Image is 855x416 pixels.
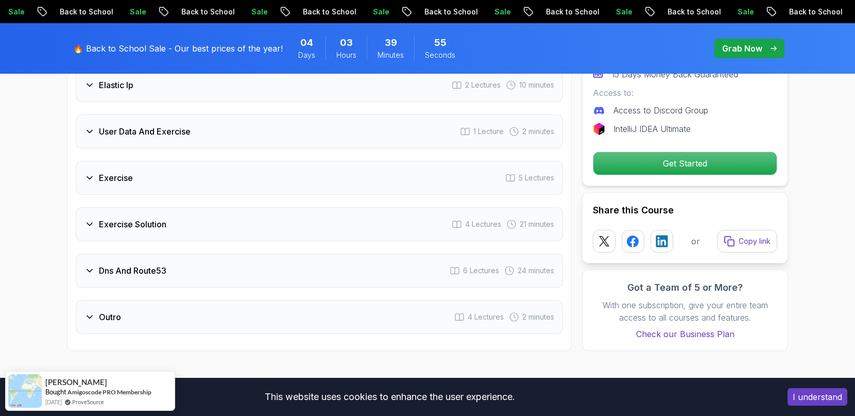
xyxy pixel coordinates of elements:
p: Sale [729,7,762,17]
span: [PERSON_NAME] [45,378,107,387]
button: Elastic Ip2 Lectures 10 minutes [76,68,563,102]
img: jetbrains logo [593,123,605,135]
button: Copy link [717,230,777,253]
p: Copy link [739,236,771,246]
p: or [691,235,700,247]
p: With one subscription, give your entire team access to all courses and features. [593,299,777,324]
p: IntelliJ IDEA Ultimate [613,123,691,135]
span: Days [298,50,315,60]
a: Amigoscode PRO Membership [67,388,151,396]
h2: Share this Course [593,203,777,218]
span: 4 Lectures [468,312,504,322]
span: 2 minutes [522,126,554,137]
h3: User Data And Exercise [99,125,191,138]
p: Sale [122,7,155,17]
p: Grab Now [722,42,762,55]
p: Sale [243,7,276,17]
p: Back to School [173,7,243,17]
span: 4 Days [300,36,313,50]
span: 3 Hours [340,36,353,50]
div: This website uses cookies to enhance the user experience. [8,386,772,408]
p: Back to School [781,7,851,17]
p: Back to School [416,7,486,17]
span: 39 Minutes [385,36,397,50]
span: 2 minutes [522,312,554,322]
img: provesource social proof notification image [8,374,42,408]
h3: Dns And Route53 [99,264,166,277]
span: 24 minutes [518,265,554,276]
p: Sale [365,7,398,17]
h3: Exercise [99,172,133,184]
span: Minutes [378,50,404,60]
button: Exercise5 Lectures [76,161,563,195]
span: 5 Lectures [519,173,554,183]
button: Accept cookies [788,388,847,406]
button: Exercise Solution4 Lectures 21 minutes [76,207,563,241]
span: 1 Lecture [473,126,504,137]
button: Get Started [593,152,777,175]
p: Back to School [538,7,608,17]
button: Dns And Route536 Lectures 24 minutes [76,254,563,288]
p: Get Started [593,152,777,175]
p: 🔥 Back to School Sale - Our best prices of the year! [73,42,283,55]
p: Sale [608,7,641,17]
span: [DATE] [45,397,62,406]
p: Back to School [295,7,365,17]
span: 6 Lectures [463,265,499,276]
span: Seconds [425,50,455,60]
p: Access to: [593,87,777,99]
h3: Exercise Solution [99,218,166,230]
a: Check our Business Plan [593,328,777,340]
span: Bought [45,388,66,396]
p: Access to Discord Group [613,104,708,117]
p: 15 Days Money Back Guaranteed [611,68,738,80]
span: 55 Seconds [434,36,447,50]
span: 2 Lectures [465,80,501,90]
span: 21 minutes [520,219,554,229]
h3: Got a Team of 5 or More? [593,280,777,295]
h3: Outro [99,311,121,323]
p: Back to School [52,7,122,17]
p: Back to School [659,7,729,17]
span: Hours [336,50,356,60]
p: Sale [486,7,519,17]
h3: Elastic Ip [99,79,133,91]
a: ProveSource [72,397,104,406]
button: User Data And Exercise1 Lecture 2 minutes [76,114,563,148]
button: Outro4 Lectures 2 minutes [76,300,563,334]
span: 10 minutes [519,80,554,90]
span: 4 Lectures [465,219,501,229]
